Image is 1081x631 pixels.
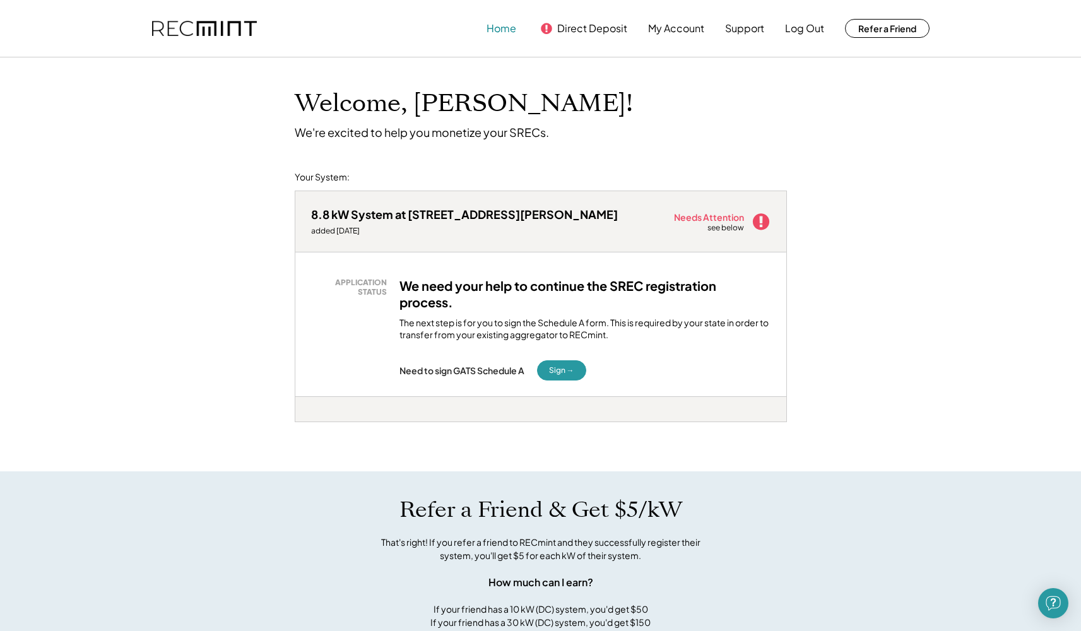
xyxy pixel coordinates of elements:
[367,536,714,562] div: That's right! If you refer a friend to RECmint and they successfully register their system, you'l...
[430,603,651,629] div: If your friend has a 10 kW (DC) system, you'd get $50 If your friend has a 30 kW (DC) system, you...
[488,575,593,590] div: How much can I earn?
[311,226,618,236] div: added [DATE]
[487,16,516,41] button: Home
[399,317,771,341] div: The next step is for you to sign the Schedule A form. This is required by your state in order to ...
[648,16,704,41] button: My Account
[399,278,771,310] h3: We need your help to continue the SREC registration process.
[399,497,682,523] h1: Refer a Friend & Get $5/kW
[295,422,341,427] div: cuxq58xg - VA Distributed
[537,360,586,380] button: Sign →
[557,16,627,41] button: Direct Deposit
[152,21,257,37] img: recmint-logotype%403x.png
[674,213,745,221] div: Needs Attention
[311,207,618,221] div: 8.8 kW System at [STREET_ADDRESS][PERSON_NAME]
[317,278,387,297] div: APPLICATION STATUS
[1038,588,1068,618] div: Open Intercom Messenger
[399,365,524,376] div: Need to sign GATS Schedule A
[785,16,824,41] button: Log Out
[295,171,350,184] div: Your System:
[845,19,930,38] button: Refer a Friend
[725,16,764,41] button: Support
[295,89,633,119] h1: Welcome, [PERSON_NAME]!
[707,223,745,233] div: see below
[295,125,549,139] div: We're excited to help you monetize your SRECs.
